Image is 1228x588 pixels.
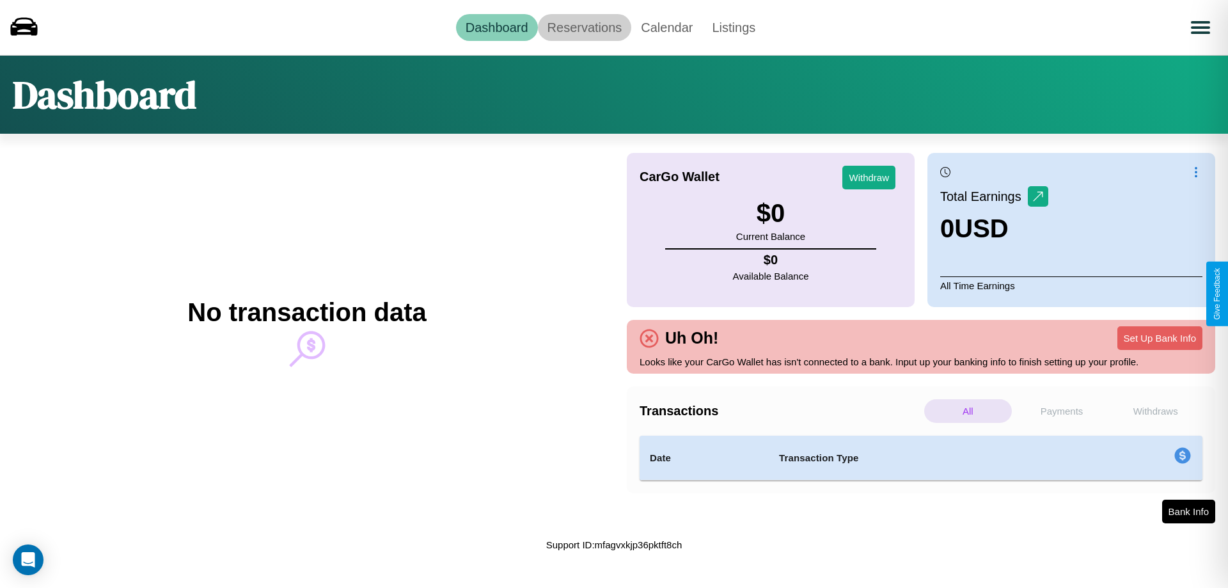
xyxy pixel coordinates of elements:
h2: No transaction data [187,298,426,327]
button: Withdraw [842,166,895,189]
a: Dashboard [456,14,538,41]
div: Give Feedback [1213,268,1222,320]
a: Listings [702,14,765,41]
h3: 0 USD [940,214,1048,243]
p: Available Balance [733,267,809,285]
h4: $ 0 [733,253,809,267]
h4: Transaction Type [779,450,1069,466]
p: Current Balance [736,228,805,245]
p: Withdraws [1112,399,1199,423]
h3: $ 0 [736,199,805,228]
div: Open Intercom Messenger [13,544,43,575]
p: Support ID: mfagvxkjp36pktft8ch [546,536,682,553]
button: Set Up Bank Info [1117,326,1202,350]
a: Reservations [538,14,632,41]
p: All Time Earnings [940,276,1202,294]
p: Looks like your CarGo Wallet has isn't connected to a bank. Input up your banking info to finish ... [640,353,1202,370]
p: All [924,399,1012,423]
p: Total Earnings [940,185,1028,208]
h4: Uh Oh! [659,329,725,347]
h4: Date [650,450,759,466]
table: simple table [640,436,1202,481]
h4: CarGo Wallet [640,170,720,184]
h1: Dashboard [13,68,196,121]
h4: Transactions [640,404,921,418]
p: Payments [1018,399,1106,423]
button: Bank Info [1162,500,1215,523]
button: Open menu [1183,10,1218,45]
a: Calendar [631,14,702,41]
